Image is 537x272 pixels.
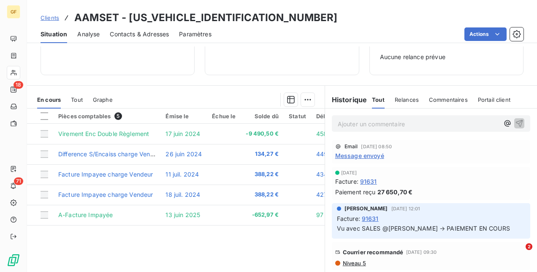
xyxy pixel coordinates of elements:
span: Email [344,144,358,149]
span: Paramètres [179,30,212,38]
span: Vu avec SALES @[PERSON_NAME] → PAIEMENT EN COURS [337,225,510,232]
div: GF [7,5,20,19]
span: 427 j [316,191,331,198]
span: Clients [41,14,59,21]
span: Commentaires [429,96,468,103]
span: Difference S/Encaiss charge Vendeur [58,150,163,158]
span: A-Facture Impayée [58,211,113,218]
span: 2 [526,243,532,250]
span: 434 j [316,171,331,178]
div: Émise le [165,113,202,120]
span: Paiement reçu [335,188,376,196]
div: Statut [289,113,306,120]
span: [PERSON_NAME] [344,205,388,212]
span: Tout [372,96,385,103]
span: 449 j [316,150,331,158]
span: Virement Enc Double Règlement [58,130,149,137]
span: 71 [14,177,23,185]
span: 17 juin 2024 [165,130,200,137]
span: Aucune relance prévue [380,53,513,61]
span: 388,22 € [246,170,279,179]
div: Solde dû [246,113,279,120]
span: Tout [71,96,83,103]
button: Actions [464,27,507,41]
span: 18 [14,81,23,89]
span: Relances [395,96,419,103]
span: Analyse [77,30,100,38]
span: 91631 [360,177,377,186]
span: -652,97 € [246,211,279,219]
span: -9 490,50 € [246,130,279,138]
span: Facture : [335,177,358,186]
span: Graphe [93,96,113,103]
span: 458 j [316,130,331,137]
span: [DATE] 12:01 [391,206,420,211]
div: Échue le [212,113,236,120]
span: [DATE] 09:30 [406,250,437,255]
span: Situation [41,30,67,38]
span: 134,27 € [246,150,279,158]
span: Niveau 5 [342,260,366,267]
span: 26 juin 2024 [165,150,202,158]
span: 388,22 € [246,190,279,199]
h3: AAMSET - [US_VEHICLE_IDENTIFICATION_NUMBER] [74,10,337,25]
span: [DATE] [341,170,357,175]
span: Facture Impayee charge Vendeur [58,191,153,198]
iframe: Intercom live chat [508,243,529,264]
span: Facture : [337,214,360,223]
a: Clients [41,14,59,22]
div: Pièces comptables [58,112,155,120]
span: [DATE] 08:50 [361,144,392,149]
span: 97 j [316,211,327,218]
div: Délai [316,113,339,120]
span: En cours [37,96,61,103]
span: Portail client [478,96,510,103]
h6: Historique [325,95,367,105]
span: Facture Impayee charge Vendeur [58,171,153,178]
span: 5 [114,112,122,120]
span: 11 juil. 2024 [165,171,199,178]
span: Courrier recommandé [343,249,404,256]
span: 91631 [362,214,379,223]
img: Logo LeanPay [7,253,20,267]
span: Contacts & Adresses [110,30,169,38]
span: Message envoyé [335,151,384,160]
span: 18 juil. 2024 [165,191,200,198]
span: 13 juin 2025 [165,211,200,218]
span: 27 650,70 € [377,188,413,196]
